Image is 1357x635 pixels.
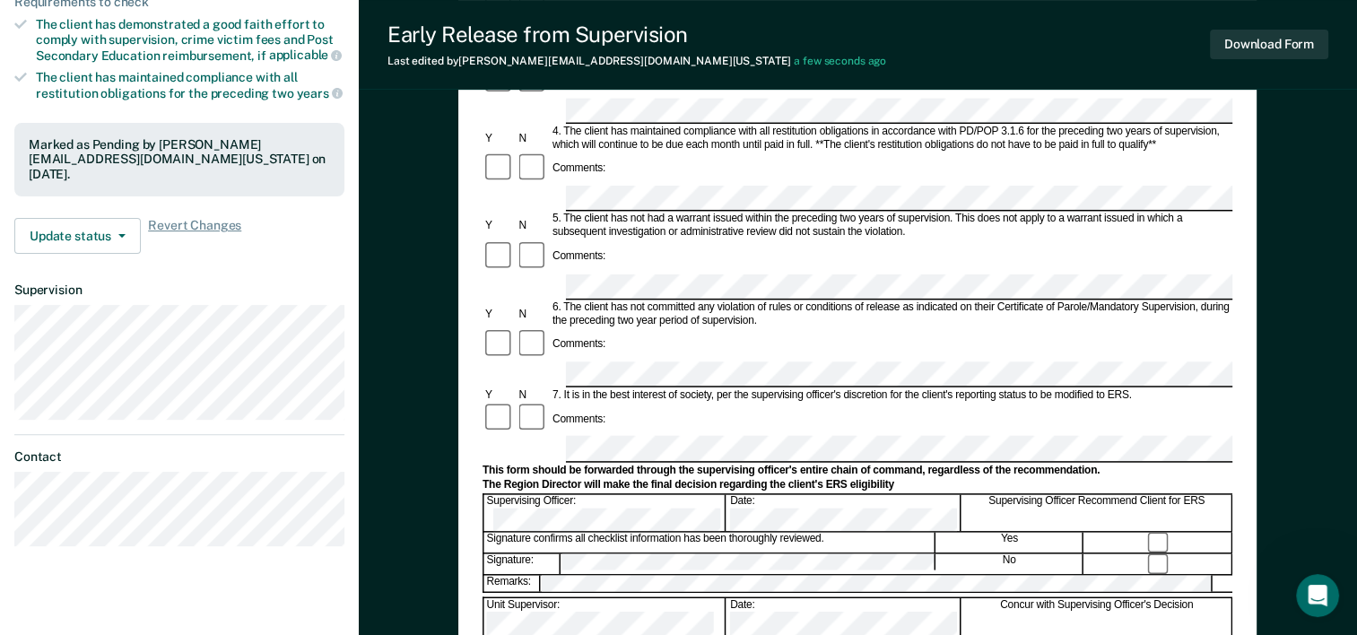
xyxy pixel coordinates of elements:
dt: Supervision [14,283,344,298]
div: Supervising Officer Recommend Client for ERS [962,494,1232,532]
div: The Region Director will make the final decision regarding the client's ERS eligibility [483,478,1232,491]
dt: Contact [14,449,344,465]
div: Comments: [550,338,608,352]
button: Update status [14,218,141,254]
div: N [517,308,550,321]
div: 5. The client has not had a warrant issued within the preceding two years of supervision. This do... [550,213,1232,239]
div: Remarks: [484,576,542,592]
div: Supervising Officer: [484,494,726,532]
div: No [936,554,1083,574]
span: applicable [269,48,342,62]
div: Early Release from Supervision [387,22,886,48]
div: Comments: [550,413,608,426]
span: Revert Changes [148,218,241,254]
div: This form should be forwarded through the supervising officer's entire chain of command, regardle... [483,464,1232,477]
div: 4. The client has maintained compliance with all restitution obligations in accordance with PD/PO... [550,125,1232,152]
div: N [517,132,550,145]
div: 7. It is in the best interest of society, per the supervising officer's discretion for the client... [550,388,1232,402]
div: 6. The client has not committed any violation of rules or conditions of release as indicated on t... [550,300,1232,327]
div: The client has maintained compliance with all restitution obligations for the preceding two [36,70,344,100]
div: Y [483,388,516,402]
div: Y [483,220,516,233]
div: Comments: [550,250,608,264]
div: Y [483,308,516,321]
div: Signature: [484,554,561,574]
div: Y [483,132,516,145]
div: Signature confirms all checklist information has been thoroughly reviewed. [484,533,935,552]
div: N [517,388,550,402]
div: N [517,220,550,233]
span: a few seconds ago [794,55,886,67]
div: The client has demonstrated a good faith effort to comply with supervision, crime victim fees and... [36,17,344,63]
div: Yes [936,533,1083,552]
div: Marked as Pending by [PERSON_NAME][EMAIL_ADDRESS][DOMAIN_NAME][US_STATE] on [DATE]. [29,137,330,182]
div: Date: [727,494,961,532]
span: years [297,86,343,100]
iframe: Intercom live chat [1296,574,1339,617]
div: Comments: [550,162,608,176]
div: Last edited by [PERSON_NAME][EMAIL_ADDRESS][DOMAIN_NAME][US_STATE] [387,55,886,67]
button: Download Form [1210,30,1328,59]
